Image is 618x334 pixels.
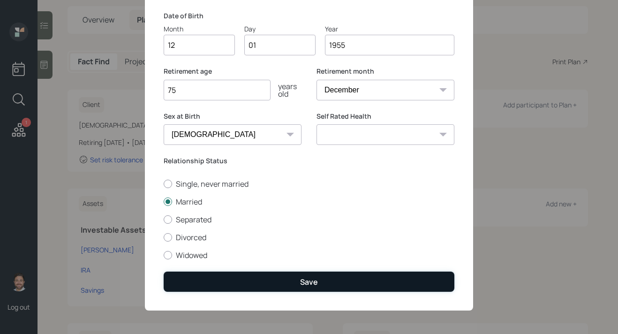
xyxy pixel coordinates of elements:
[164,112,301,121] label: Sex at Birth
[244,24,316,34] div: Day
[317,112,454,121] label: Self Rated Health
[164,250,454,260] label: Widowed
[164,179,454,189] label: Single, never married
[325,24,454,34] div: Year
[164,11,454,21] label: Date of Birth
[244,35,316,55] input: Day
[164,35,235,55] input: Month
[164,197,454,207] label: Married
[164,232,454,243] label: Divorced
[164,272,454,292] button: Save
[164,156,454,166] label: Relationship Status
[325,35,454,55] input: Year
[271,83,301,98] div: years old
[164,214,454,225] label: Separated
[300,277,318,287] div: Save
[317,67,454,76] label: Retirement month
[164,24,235,34] div: Month
[164,67,301,76] label: Retirement age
